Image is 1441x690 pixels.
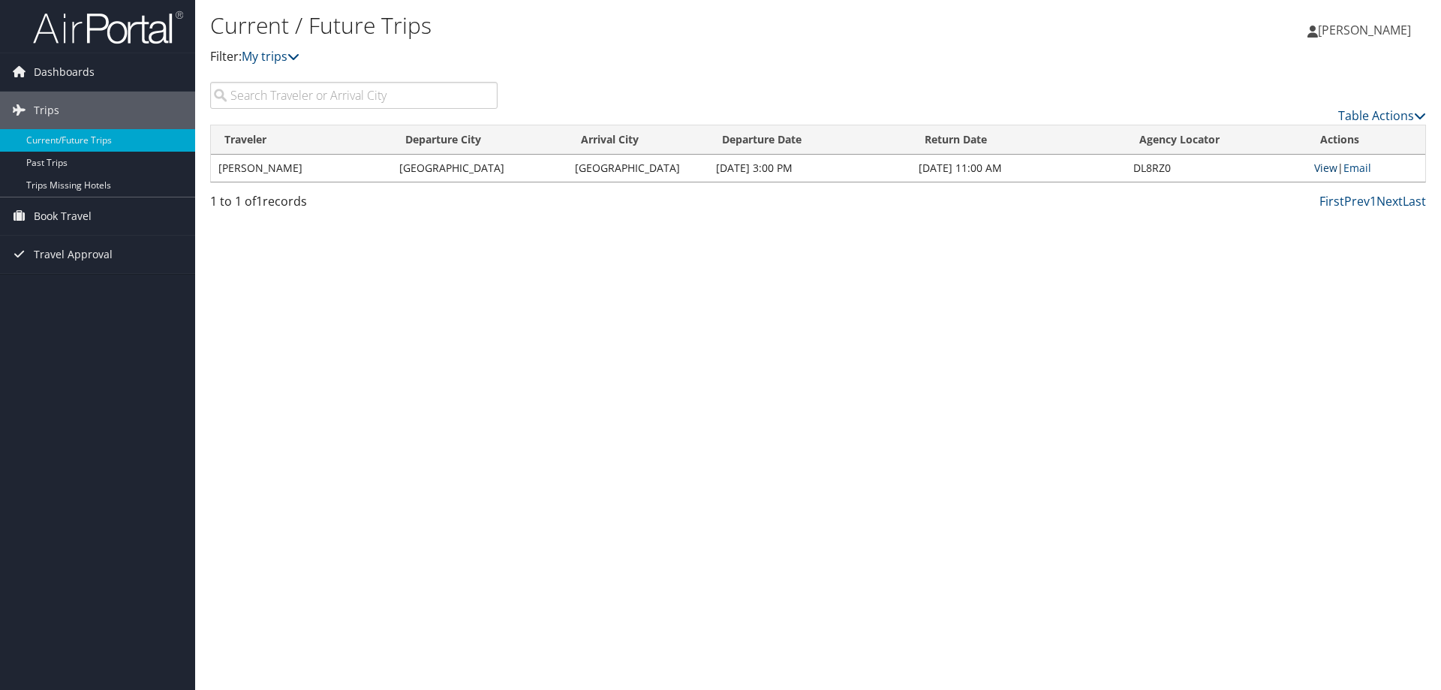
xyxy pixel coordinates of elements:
[708,125,911,155] th: Departure Date: activate to sort column descending
[392,125,567,155] th: Departure City: activate to sort column ascending
[33,10,183,45] img: airportal-logo.png
[567,155,708,182] td: [GEOGRAPHIC_DATA]
[567,125,708,155] th: Arrival City: activate to sort column ascending
[1344,193,1370,209] a: Prev
[1307,155,1425,182] td: |
[242,48,299,65] a: My trips
[210,10,1021,41] h1: Current / Future Trips
[1376,193,1403,209] a: Next
[256,193,263,209] span: 1
[1338,107,1426,124] a: Table Actions
[911,125,1126,155] th: Return Date: activate to sort column ascending
[34,236,113,273] span: Travel Approval
[210,192,498,218] div: 1 to 1 of records
[211,125,392,155] th: Traveler: activate to sort column ascending
[1319,193,1344,209] a: First
[1126,125,1307,155] th: Agency Locator: activate to sort column ascending
[210,82,498,109] input: Search Traveler or Arrival City
[1314,161,1337,175] a: View
[34,92,59,129] span: Trips
[1318,22,1411,38] span: [PERSON_NAME]
[392,155,567,182] td: [GEOGRAPHIC_DATA]
[34,53,95,91] span: Dashboards
[1403,193,1426,209] a: Last
[1307,125,1425,155] th: Actions
[211,155,392,182] td: [PERSON_NAME]
[1307,8,1426,53] a: [PERSON_NAME]
[1126,155,1307,182] td: DL8RZ0
[708,155,911,182] td: [DATE] 3:00 PM
[1343,161,1371,175] a: Email
[210,47,1021,67] p: Filter:
[911,155,1126,182] td: [DATE] 11:00 AM
[34,197,92,235] span: Book Travel
[1370,193,1376,209] a: 1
